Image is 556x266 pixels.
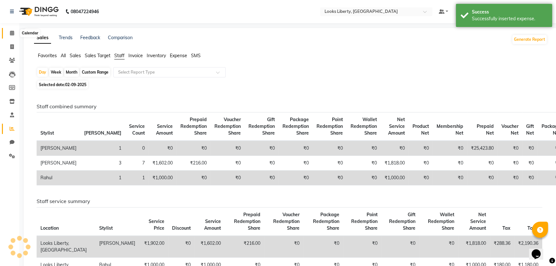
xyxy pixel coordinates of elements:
[467,171,498,185] td: ₹0
[211,141,245,156] td: ₹0
[71,3,99,21] b: 08047224946
[413,123,429,136] span: Product Net
[522,156,538,171] td: ₹0
[522,141,538,156] td: ₹0
[204,218,221,231] span: Service Amount
[469,212,486,231] span: Net Service Amount
[125,141,149,156] td: 0
[177,156,211,171] td: ₹216.00
[211,156,245,171] td: ₹0
[313,156,347,171] td: ₹0
[195,236,225,258] td: ₹1,602.00
[80,171,125,185] td: 1
[529,240,550,260] iframe: chat widget
[37,171,80,185] td: Rahul
[149,218,164,231] span: Service Price
[501,123,518,136] span: Voucher Net
[381,141,409,156] td: ₹0
[80,156,125,171] td: 3
[409,171,433,185] td: ₹0
[313,212,339,231] span: Package Redemption Share
[526,123,534,136] span: Gift Net
[65,82,86,87] span: 02-09-2025
[125,156,149,171] td: 7
[381,156,409,171] td: ₹1,818.00
[279,141,313,156] td: ₹0
[99,225,113,231] span: Stylist
[317,117,343,136] span: Point Redemption Share
[351,212,378,231] span: Point Redemption Share
[245,171,279,185] td: ₹0
[225,236,264,258] td: ₹216.00
[40,225,59,231] span: Location
[180,117,207,136] span: Prepaid Redemption Share
[409,156,433,171] td: ₹0
[472,15,547,22] div: Successfully inserted expense.
[156,123,173,136] span: Service Amount
[214,117,241,136] span: Voucher Redemption Share
[282,117,309,136] span: Package Redemption Share
[147,53,166,58] span: Inventory
[343,236,381,258] td: ₹0
[85,53,110,58] span: Sales Target
[80,141,125,156] td: 1
[347,141,381,156] td: ₹0
[125,171,149,185] td: 1
[512,35,547,44] button: Generate Report
[490,236,514,258] td: ₹288.36
[37,198,542,204] h6: Staff service summary
[433,156,467,171] td: ₹0
[433,171,467,185] td: ₹0
[80,35,100,40] a: Feedback
[177,141,211,156] td: ₹0
[437,123,463,136] span: Membership Net
[170,53,187,58] span: Expense
[177,171,211,185] td: ₹0
[37,141,80,156] td: [PERSON_NAME]
[477,123,494,136] span: Prepaid Net
[467,156,498,171] td: ₹0
[16,3,60,21] img: logo
[264,236,304,258] td: ₹0
[149,156,177,171] td: ₹1,602.00
[139,236,168,258] td: ₹1,902.00
[467,141,498,156] td: ₹25,423.80
[347,156,381,171] td: ₹0
[245,156,279,171] td: ₹0
[37,156,80,171] td: [PERSON_NAME]
[527,225,538,231] span: Total
[248,117,275,136] span: Gift Redemption Share
[84,130,121,136] span: [PERSON_NAME]
[522,171,538,185] td: ₹0
[38,53,57,58] span: Favorites
[245,141,279,156] td: ₹0
[419,236,458,258] td: ₹0
[211,171,245,185] td: ₹0
[313,171,347,185] td: ₹0
[108,35,133,40] a: Comparison
[149,141,177,156] td: ₹0
[433,141,467,156] td: ₹0
[234,212,260,231] span: Prepaid Redemption Share
[37,81,88,89] span: Selected date:
[40,130,54,136] span: Stylist
[37,103,542,110] h6: Staff combined summary
[37,68,48,77] div: Day
[168,236,195,258] td: ₹0
[388,117,405,136] span: Net Service Amount
[498,141,522,156] td: ₹0
[95,236,139,258] td: [PERSON_NAME]
[498,171,522,185] td: ₹0
[49,68,63,77] div: Week
[80,68,110,77] div: Custom Range
[458,236,490,258] td: ₹1,818.00
[347,171,381,185] td: ₹0
[381,171,409,185] td: ₹1,000.00
[279,171,313,185] td: ₹0
[37,236,95,258] td: Looks Liberty, [GEOGRAPHIC_DATA]
[64,68,79,77] div: Month
[502,225,510,231] span: Tax
[149,171,177,185] td: ₹1,000.00
[273,212,300,231] span: Voucher Redemption Share
[70,53,81,58] span: Sales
